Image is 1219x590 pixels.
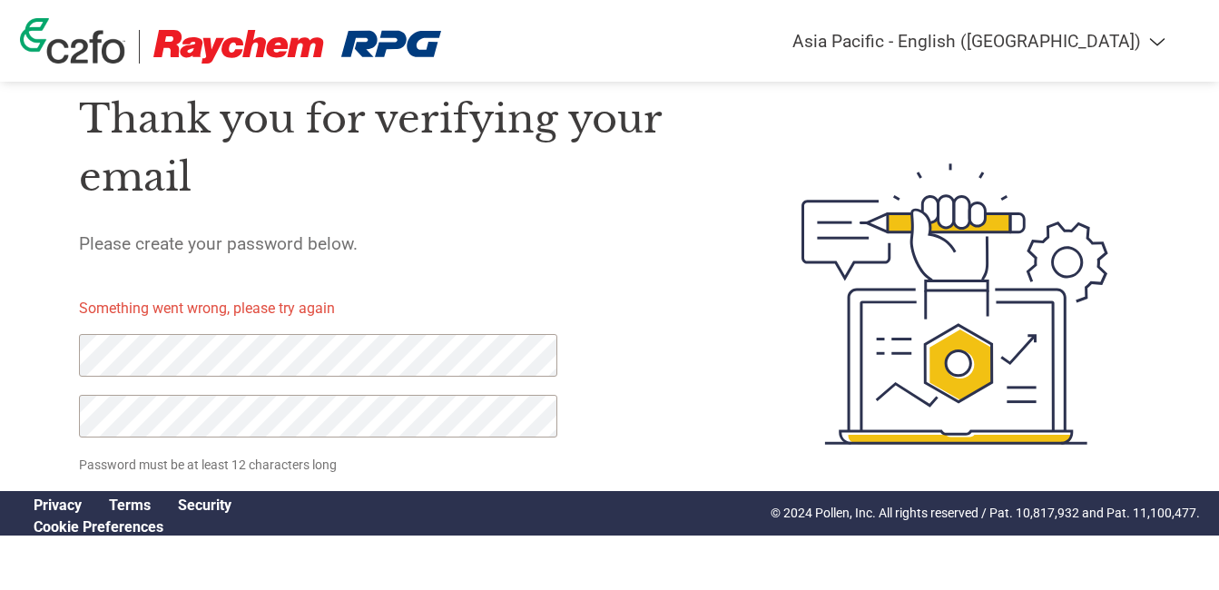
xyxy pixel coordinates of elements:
[20,18,125,64] img: c2fo logo
[769,64,1141,545] img: create-password
[20,518,245,536] div: Open Cookie Preferences Modal
[153,30,442,64] img: Raychem RPG
[79,233,716,254] h5: Please create your password below.
[109,497,151,514] a: Terms
[34,497,82,514] a: Privacy
[79,298,589,320] p: Something went wrong, please try again
[771,504,1200,523] p: © 2024 Pollen, Inc. All rights reserved / Pat. 10,817,932 and Pat. 11,100,477.
[34,518,163,536] a: Cookie Preferences, opens a dedicated popup modal window
[178,497,231,514] a: Security
[79,456,564,475] p: Password must be at least 12 characters long
[79,90,716,207] h1: Thank you for verifying your email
